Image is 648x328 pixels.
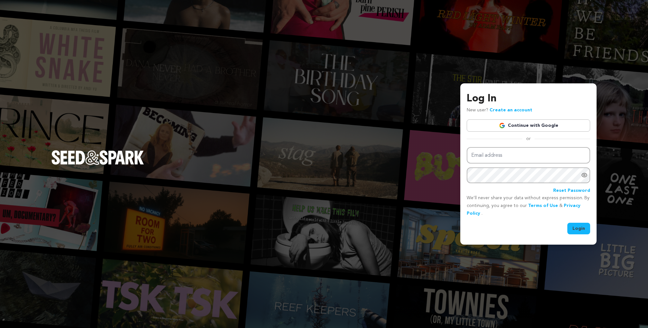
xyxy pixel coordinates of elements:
[51,150,144,164] img: Seed&Spark Logo
[581,172,588,178] a: Show password as plain text. Warning: this will display your password on the screen.
[553,187,590,195] a: Reset Password
[499,122,505,129] img: Google logo
[522,136,535,142] span: or
[490,108,532,112] a: Create an account
[467,119,590,132] a: Continue with Google
[467,91,590,107] h3: Log In
[467,107,532,114] p: New user?
[467,203,580,216] a: Privacy Policy
[567,223,590,234] button: Login
[51,150,144,177] a: Seed&Spark Homepage
[528,203,558,208] a: Terms of Use
[467,147,590,164] input: Email address
[467,194,590,217] p: We’ll never share your data without express permission. By continuing, you agree to our & .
